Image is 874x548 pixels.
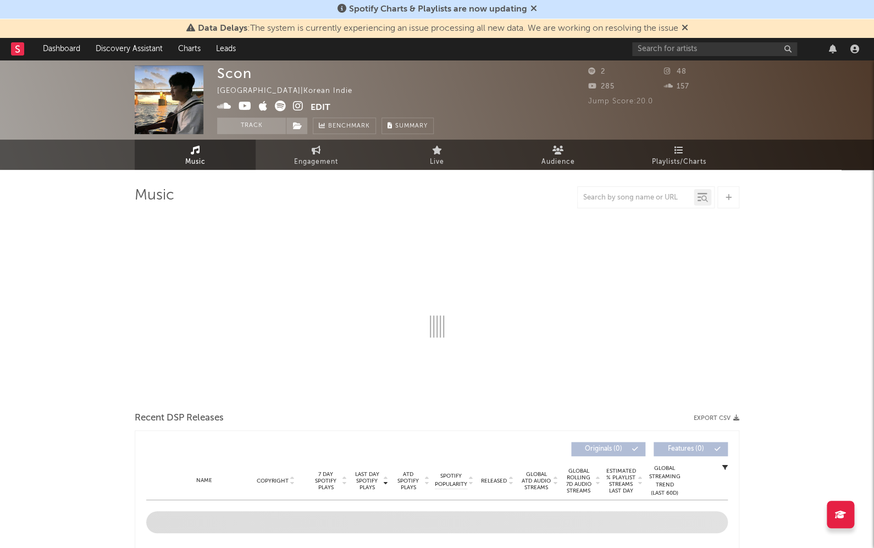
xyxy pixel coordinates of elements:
button: Track [217,118,286,134]
span: 2 [588,68,605,75]
span: 7 Day Spotify Plays [311,471,340,491]
a: Engagement [256,140,377,170]
span: Dismiss [682,24,688,33]
a: Audience [497,140,618,170]
span: Spotify Popularity [435,472,467,489]
div: Global Streaming Trend (Last 60D) [648,464,681,497]
a: Benchmark [313,118,376,134]
button: Features(0) [654,442,728,456]
span: Global ATD Audio Streams [521,471,551,491]
input: Search by song name or URL [578,193,694,202]
button: Originals(0) [571,442,645,456]
span: Last Day Spotify Plays [352,471,381,491]
span: Benchmark [328,120,370,133]
span: : The system is currently experiencing an issue processing all new data. We are working on resolv... [198,24,678,33]
span: Copyright [256,478,288,484]
span: Music [185,156,206,169]
button: Export CSV [694,415,739,422]
a: Leads [208,38,244,60]
button: Edit [311,101,330,114]
span: Released [481,478,507,484]
span: Dismiss [530,5,537,14]
input: Search for artists [632,42,797,56]
span: Live [430,156,444,169]
span: Spotify Charts & Playlists are now updating [349,5,527,14]
span: Recent DSP Releases [135,412,224,425]
div: [GEOGRAPHIC_DATA] | Korean Indie [217,85,365,98]
a: Playlists/Charts [618,140,739,170]
span: Summary [395,123,428,129]
span: Playlists/Charts [652,156,706,169]
span: Features ( 0 ) [661,446,711,452]
span: 48 [664,68,687,75]
a: Music [135,140,256,170]
span: Audience [541,156,575,169]
a: Live [377,140,497,170]
a: Dashboard [35,38,88,60]
a: Discovery Assistant [88,38,170,60]
button: Summary [381,118,434,134]
span: Estimated % Playlist Streams Last Day [606,468,636,494]
span: 157 [664,83,689,90]
a: Charts [170,38,208,60]
span: Engagement [294,156,338,169]
span: ATD Spotify Plays [394,471,423,491]
span: Data Delays [198,24,247,33]
div: Name [168,477,240,485]
span: 285 [588,83,615,90]
span: Global Rolling 7D Audio Streams [563,468,594,494]
span: Jump Score: 20.0 [588,98,653,105]
div: Scon [217,65,252,81]
span: Originals ( 0 ) [578,446,629,452]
